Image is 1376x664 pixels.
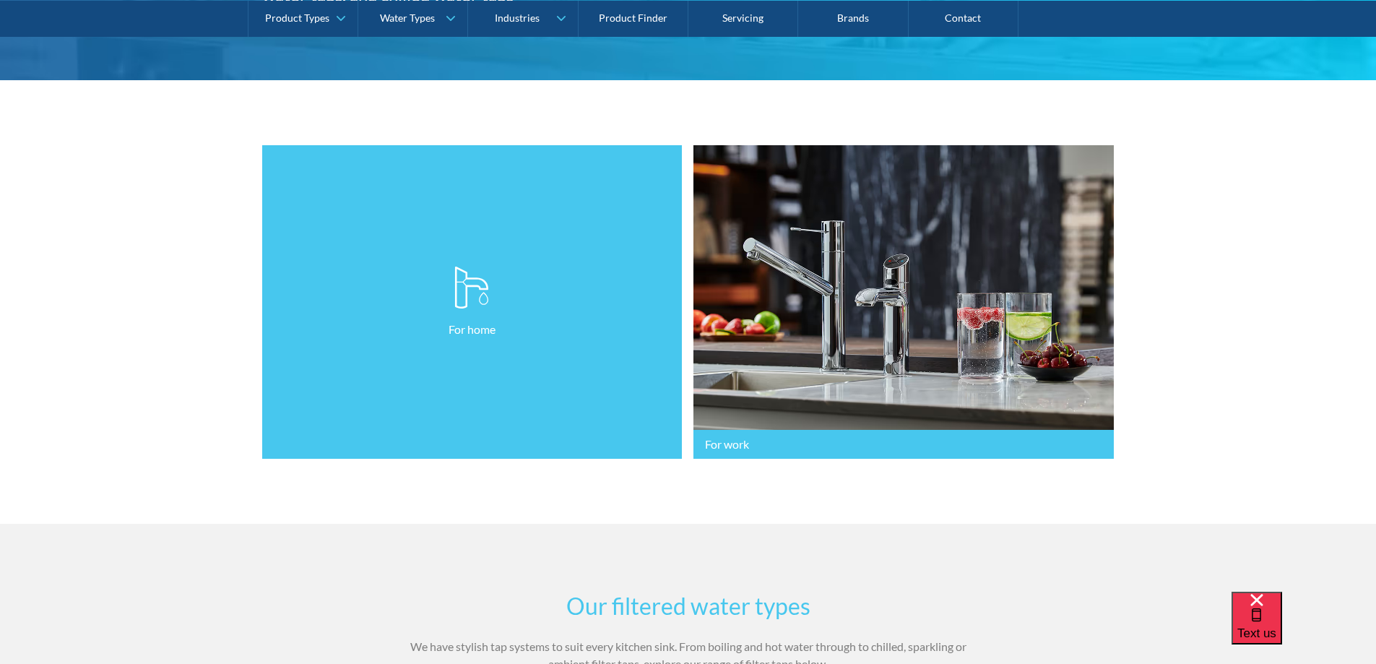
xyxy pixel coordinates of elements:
iframe: podium webchat widget bubble [1232,592,1376,664]
h2: Our filtered water types [407,589,970,624]
div: Product Types [265,12,329,24]
div: Water Types [380,12,435,24]
p: For home [449,321,496,338]
a: For home [262,145,683,460]
div: Industries [495,12,540,24]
